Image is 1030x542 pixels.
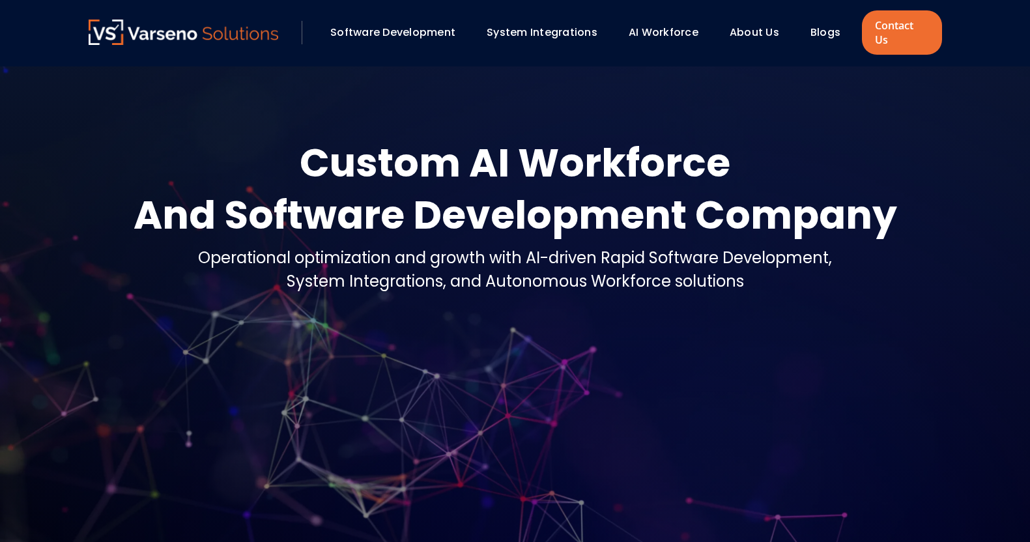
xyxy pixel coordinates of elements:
a: System Integrations [487,25,597,40]
div: And Software Development Company [134,189,897,241]
a: Blogs [810,25,840,40]
a: Varseno Solutions – Product Engineering & IT Services [89,20,279,46]
div: Software Development [324,21,474,44]
div: Custom AI Workforce [134,137,897,189]
a: AI Workforce [629,25,698,40]
a: Software Development [330,25,455,40]
a: About Us [730,25,779,40]
div: Blogs [804,21,859,44]
div: About Us [723,21,797,44]
img: Varseno Solutions – Product Engineering & IT Services [89,20,279,45]
div: System Integrations, and Autonomous Workforce solutions [198,270,832,293]
div: System Integrations [480,21,616,44]
div: AI Workforce [622,21,717,44]
div: Operational optimization and growth with AI-driven Rapid Software Development, [198,246,832,270]
a: Contact Us [862,10,941,55]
